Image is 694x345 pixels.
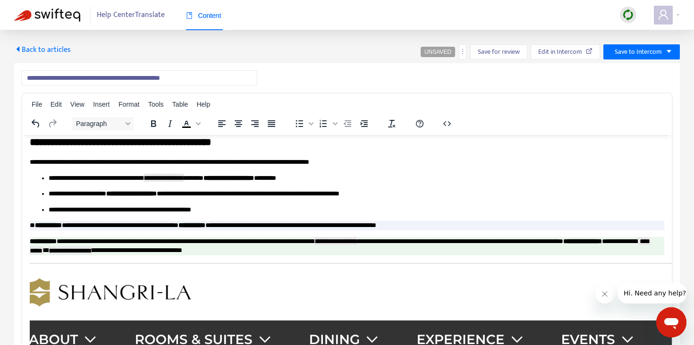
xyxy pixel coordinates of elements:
[538,47,582,57] span: Edit in Intercom
[666,48,672,55] span: caret-down
[51,101,62,108] span: Edit
[145,117,161,130] button: Bold
[595,285,614,303] iframe: Close message
[44,117,60,130] button: Redo
[384,117,400,130] button: Clear formatting
[148,101,164,108] span: Tools
[186,12,221,19] span: Content
[247,117,263,130] button: Align right
[118,101,139,108] span: Format
[618,283,686,303] iframe: Message from company
[172,101,188,108] span: Table
[186,12,193,19] span: book
[478,47,520,57] span: Save for review
[615,47,662,57] span: Save to Intercom
[162,117,178,130] button: Italic
[14,8,80,22] img: Swifteq
[72,117,134,130] button: Block Paragraph
[470,44,527,59] button: Save for review
[291,117,315,130] div: Bullet list
[339,117,355,130] button: Decrease indent
[93,101,110,108] span: Insert
[230,117,246,130] button: Align center
[531,44,600,59] button: Edit in Intercom
[412,117,428,130] button: Help
[178,117,202,130] div: Text color Black
[459,48,466,55] span: more
[263,117,279,130] button: Justify
[14,45,22,53] span: caret-left
[424,49,451,55] span: UNSAVED
[658,9,669,20] span: user
[315,117,339,130] div: Numbered list
[28,117,44,130] button: Undo
[32,101,42,108] span: File
[603,44,680,59] button: Save to Intercomcaret-down
[14,43,71,56] span: Back to articles
[97,6,165,24] span: Help Center Translate
[656,307,686,337] iframe: Button to launch messaging window
[622,9,634,21] img: sync.dc5367851b00ba804db3.png
[459,44,466,59] button: more
[214,117,230,130] button: Align left
[70,101,85,108] span: View
[356,117,372,130] button: Increase indent
[76,120,122,127] span: Paragraph
[196,101,210,108] span: Help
